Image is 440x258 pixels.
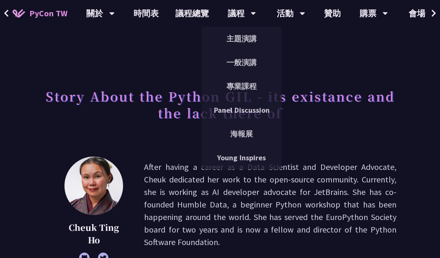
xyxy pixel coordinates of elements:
a: PyCon TW [4,3,76,24]
img: Home icon of PyCon TW 2025 [13,9,25,18]
img: Cheuk Ting Ho [64,157,123,215]
h1: Story About the Python GIL - its existance and the lack there of [44,83,396,125]
p: Cheuk Ting Ho [64,221,123,246]
a: Panel Discussion [201,100,282,120]
a: 一般演講 [201,53,282,72]
a: 專業課程 [201,76,282,96]
a: Young Inspires [201,148,282,167]
span: PyCon TW [29,7,67,20]
a: 海報展 [201,124,282,144]
a: 主題演講 [201,29,282,48]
